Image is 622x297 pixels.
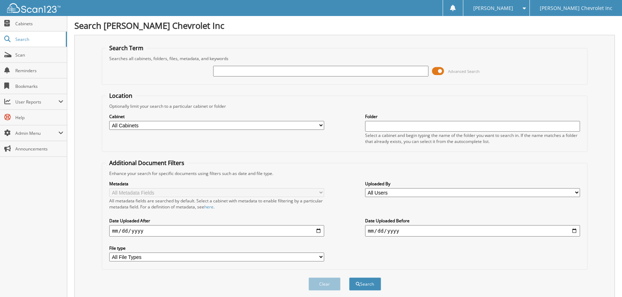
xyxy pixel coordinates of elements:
[106,159,188,167] legend: Additional Document Filters
[109,181,324,187] label: Metadata
[106,103,584,109] div: Optionally limit your search to a particular cabinet or folder
[309,277,341,291] button: Clear
[473,6,513,10] span: [PERSON_NAME]
[365,181,580,187] label: Uploaded By
[15,68,63,74] span: Reminders
[204,204,214,210] a: here
[15,52,63,58] span: Scan
[106,44,147,52] legend: Search Term
[106,92,136,100] legend: Location
[106,170,584,176] div: Enhance your search for specific documents using filters such as date and file type.
[540,6,612,10] span: [PERSON_NAME] Chevrolet Inc
[109,218,324,224] label: Date Uploaded After
[109,245,324,251] label: File type
[15,21,63,27] span: Cabinets
[349,277,381,291] button: Search
[106,55,584,62] div: Searches all cabinets, folders, files, metadata, and keywords
[15,99,58,105] span: User Reports
[365,132,580,144] div: Select a cabinet and begin typing the name of the folder you want to search in. If the name match...
[448,69,480,74] span: Advanced Search
[15,36,62,42] span: Search
[15,115,63,121] span: Help
[15,146,63,152] span: Announcements
[365,113,580,120] label: Folder
[74,20,615,31] h1: Search [PERSON_NAME] Chevrolet Inc
[109,113,324,120] label: Cabinet
[365,218,580,224] label: Date Uploaded Before
[109,225,324,237] input: start
[365,225,580,237] input: end
[109,198,324,210] div: All metadata fields are searched by default. Select a cabinet with metadata to enable filtering b...
[7,3,60,13] img: scan123-logo-white.svg
[15,130,58,136] span: Admin Menu
[15,83,63,89] span: Bookmarks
